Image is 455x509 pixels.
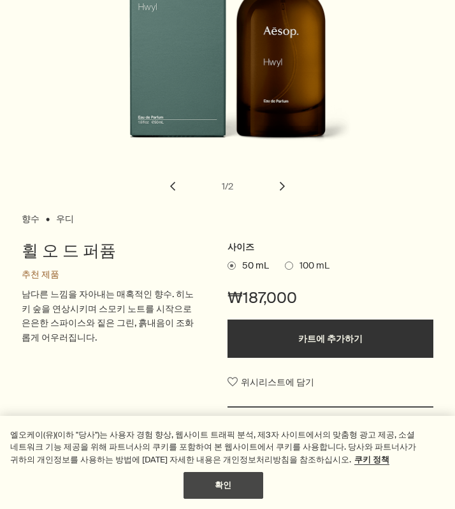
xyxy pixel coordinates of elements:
[10,429,422,466] div: 엘오케이(유)(이하 "당사")는 사용자 경험 향상, 웹사이트 트래픽 분석, 제3자 사이트에서의 맞춤형 광고 제공, 소셜 네트워크 기능 제공을 위해 파트너사의 쿠키를 포함하여 ...
[227,371,314,394] button: 위시리스트에 담기
[22,240,202,262] h1: 휠 오 드 퍼퓸
[236,260,269,272] span: 50 mL
[22,213,40,219] a: 향수
[184,472,263,499] button: 확인
[227,288,297,308] span: ₩187,000
[268,172,296,200] button: next slide
[159,172,187,200] button: previous slide
[227,320,433,358] button: 카트에 추가하기 - ₩187,000
[22,269,202,281] div: 추천 제품
[227,240,433,255] h2: 사이즈
[354,454,389,465] a: 개인 정보 보호에 대한 자세한 정보, 새 탭에서 열기
[293,260,329,272] span: 100 mL
[56,213,74,219] a: 우디
[22,287,202,344] p: 남다른 느낌을 자아내는 매혹적인 향수. 히노키 숲을 연상시키며 스모키 노트를 시작으로 은은한 스파이스와 짙은 그린, 흙내음이 조화롭게 어우러집니다.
